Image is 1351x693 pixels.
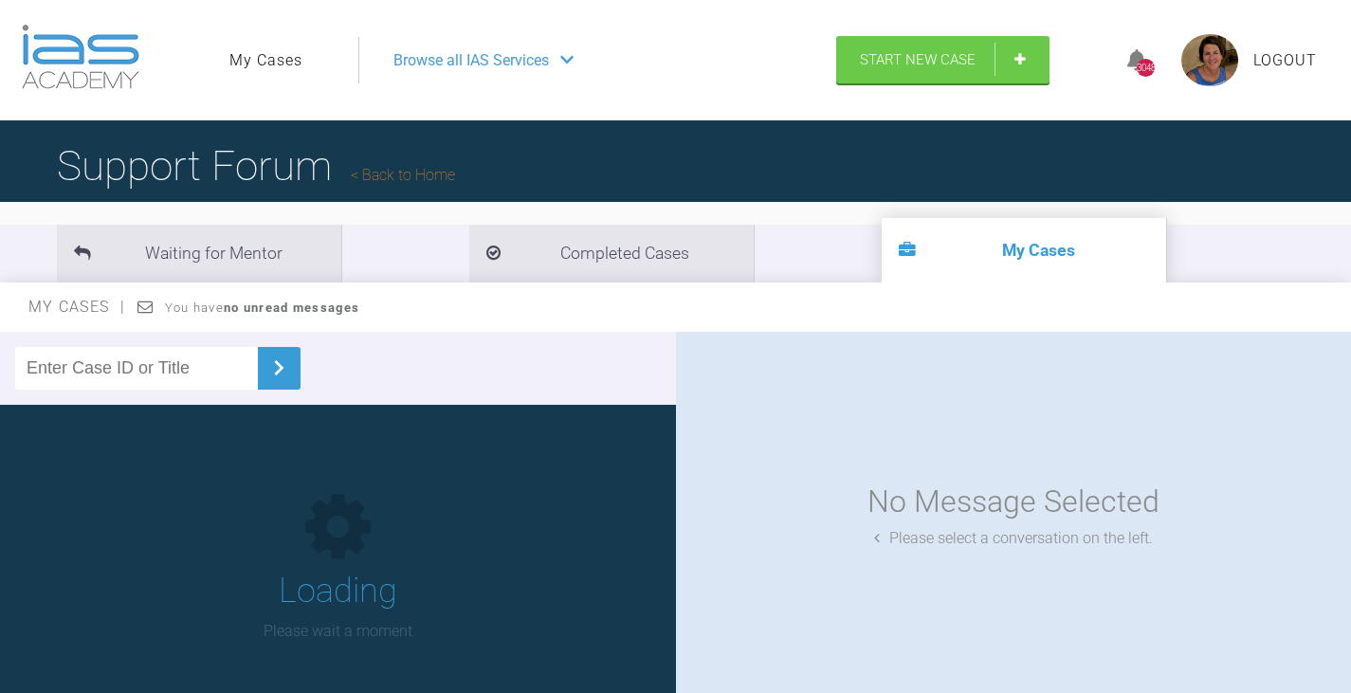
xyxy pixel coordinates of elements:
a: Back to Home [351,166,455,184]
strong: no unread messages [224,301,359,315]
li: My Cases [882,218,1166,283]
li: Waiting for Mentor [57,225,341,283]
img: logo-light.3e3ef733.png [22,25,139,89]
a: Start New Case [836,36,1050,83]
p: Please wait a moment [264,619,412,644]
div: 3048 [1137,59,1155,77]
h1: Support Forum [57,133,455,199]
h1: Loading [279,564,397,619]
div: No Message Selected [867,478,1159,526]
span: Browse all IAS Services [393,48,549,73]
a: Logout [1253,48,1317,73]
span: Start New Case [860,51,976,68]
img: profile.png [1181,34,1238,86]
img: chevronRight.28bd32b0.svg [264,353,294,383]
span: You have [165,301,359,315]
a: My Cases [229,48,302,73]
span: My Cases [28,298,126,316]
div: Please select a conversation on the left. [874,526,1153,551]
li: Completed Cases [469,225,754,283]
input: Enter Case ID or Title [15,347,258,390]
